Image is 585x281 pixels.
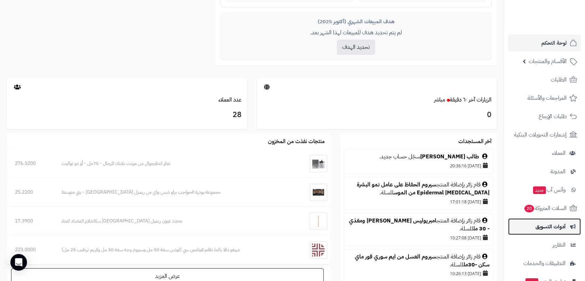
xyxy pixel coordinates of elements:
div: [DATE] 17:01:18 [348,197,489,207]
button: تحديد الهدف [337,39,375,55]
a: العملاء [508,145,581,161]
a: السلات المتروكة20 [508,200,581,217]
span: أدوات التسويق [535,222,566,231]
div: [DATE] 10:27:08 [348,233,489,243]
a: عدد العملاء [218,96,242,104]
a: أدوات التسويق [508,218,581,235]
div: 276.5200 [15,160,46,167]
span: العملاء [552,148,566,158]
img: عطر اندفيجوال من مونت بلانك للرجال - 75مل - أو دو تواليت [310,155,327,172]
div: قام زائر بإضافة المنتج للسلة. [348,181,489,197]
a: سيروم الحفاظ على عامل نمو البشرة Epidermal [MEDICAL_DATA] من الموس [357,181,489,197]
a: لوحة التحكم [508,35,581,51]
a: سيروم العسل من ايم سوري فور ماي سكن -30مل [355,253,489,269]
img: دييغو دالا بالما طقم فيتامين سي (لوشن سعة 50 مل وسيروم وجه سعة 30 مل وكريم ترطيب 25 مل) [310,241,327,258]
h3: آخر المستجدات [458,139,492,145]
div: [DATE] 10:26:13 [348,269,489,278]
div: عطر اندفيجوال من مونت بلانك للرجال - 75مل - أو دو تواليت [62,160,293,167]
span: المراجعات والأسئلة [528,93,567,103]
h3: 0 [262,109,492,121]
span: التقارير [552,240,566,250]
div: قام زائر بإضافة المنتج للسلة. [348,217,489,233]
span: السلات المتروكة [524,203,567,213]
div: محدد عيون ريميل [GEOGRAPHIC_DATA] سكاندلايز المضاد للماء [62,218,293,225]
div: 25.2200 [15,189,46,196]
span: المدونة [550,167,566,176]
span: 20 [524,205,534,212]
p: لم يتم تحديد هدف للمبيعات لهذا الشهر بعد. [226,29,486,37]
a: طلبات الإرجاع [508,108,581,125]
a: وآتس آبجديد [508,182,581,198]
span: الطلبات [551,75,567,85]
div: 17.3900 [15,218,46,225]
div: دييغو دالا بالما طقم فيتامين سي (لوشن سعة 50 مل وسيروم وجه سعة 30 مل وكريم ترطيب 25 مل) [62,246,293,253]
div: 223.0000 [15,246,46,253]
a: طالب [PERSON_NAME] [420,152,479,161]
span: الأقسام والمنتجات [529,56,567,66]
a: الزيارات آخر ٦٠ دقيقةمباشر [434,96,492,104]
a: التطبيقات والخدمات [508,255,581,272]
div: مجموعة بودرة الحواجب براو ذيس واي من ريميل [GEOGRAPHIC_DATA] - بني متوسط [62,189,293,196]
a: التقارير [508,237,581,253]
h3: منتجات نفذت من المخزون [268,139,325,145]
a: المدونة [508,163,581,180]
a: الطلبات [508,71,581,88]
h3: 28 [12,109,242,121]
span: لوحة التحكم [541,38,567,48]
div: Open Intercom Messenger [10,254,27,271]
span: جديد [533,186,546,194]
small: مباشر [434,96,445,104]
img: مجموعة بودرة الحواجب براو ذيس واي من ريميل لندن - بني متوسط [310,184,327,201]
div: قام زائر بإضافة المنتج للسلة. [348,253,489,269]
span: طلبات الإرجاع [539,112,567,121]
div: هدف المبيعات الشهري (أكتوبر 2025) [226,18,486,25]
span: التطبيقات والخدمات [523,258,566,268]
div: سجّل حساب جديد. [348,153,489,161]
img: محدد عيون ريميل لندن سكاندلايز المضاد للماء [310,212,327,230]
span: وآتس آب [532,185,566,195]
a: المراجعات والأسئلة [508,90,581,106]
div: [DATE] 20:36:16 [348,161,489,170]
span: إشعارات التحويلات البنكية [514,130,567,140]
a: امبريوليس [PERSON_NAME] ومغذي - 30 مل [349,217,489,233]
img: logo-2.png [538,18,578,33]
a: إشعارات التحويلات البنكية [508,126,581,143]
